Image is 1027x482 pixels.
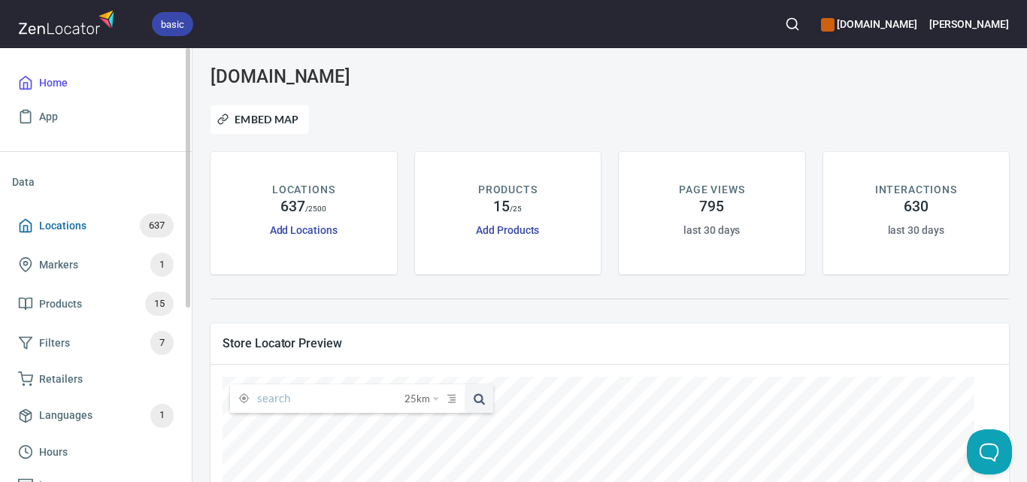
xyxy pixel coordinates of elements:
p: LOCATIONS [272,182,335,198]
a: Languages1 [12,396,180,435]
a: Add Locations [270,224,338,236]
a: Filters7 [12,323,180,362]
a: Markers1 [12,245,180,284]
button: Embed Map [211,105,309,134]
input: search [257,384,404,413]
a: App [12,100,180,134]
span: Embed Map [220,111,299,129]
img: zenlocator [18,6,119,38]
a: Retailers [12,362,180,396]
span: Home [39,74,68,92]
a: Products15 [12,284,180,323]
h6: [DOMAIN_NAME] [821,16,916,32]
span: Languages [39,406,92,425]
button: [PERSON_NAME] [929,8,1009,41]
span: Locations [39,217,86,235]
h6: last 30 days [683,222,740,238]
p: PAGE VIEWS [679,182,744,198]
h4: 15 [493,198,510,216]
a: Home [12,66,180,100]
span: 637 [140,217,174,235]
span: 1 [150,256,174,274]
a: Locations637 [12,206,180,245]
p: PRODUCTS [478,182,538,198]
li: Data [12,164,180,200]
div: basic [152,12,193,36]
p: INTERACTIONS [875,182,957,198]
a: Add Products [476,224,539,236]
span: 25 km [404,384,430,413]
p: / 25 [510,203,522,214]
iframe: Help Scout Beacon - Open [967,429,1012,474]
h3: [DOMAIN_NAME] [211,66,465,87]
span: Hours [39,443,68,462]
h6: last 30 days [888,222,944,238]
span: basic [152,17,193,32]
span: Products [39,295,82,314]
h4: 630 [904,198,929,216]
span: Filters [39,334,70,353]
span: App [39,108,58,126]
h4: 795 [699,198,724,216]
span: 1 [150,407,174,424]
button: Search [776,8,809,41]
span: 7 [150,335,174,352]
button: color-CE600E [821,18,835,32]
span: Retailers [39,370,83,389]
h6: [PERSON_NAME] [929,16,1009,32]
span: Store Locator Preview [223,335,997,351]
p: / 2500 [305,203,327,214]
div: Manage your apps [821,8,916,41]
h4: 637 [280,198,305,216]
span: Markers [39,256,78,274]
span: 15 [145,296,174,313]
a: Hours [12,435,180,469]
